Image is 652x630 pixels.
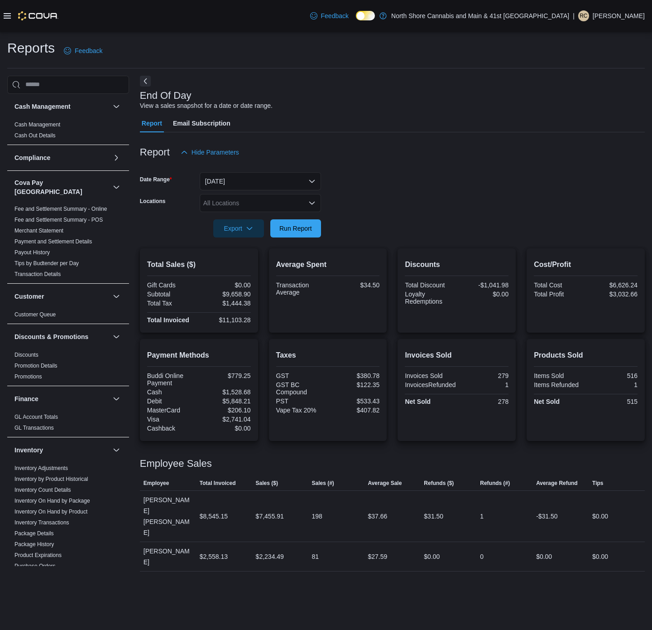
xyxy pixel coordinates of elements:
div: $1,444.38 [201,300,250,307]
a: Inventory Adjustments [14,465,68,471]
div: Visa [147,416,197,423]
a: Transaction Details [14,271,61,277]
span: GL Account Totals [14,413,58,421]
input: Dark Mode [356,11,375,20]
div: Cova Pay [GEOGRAPHIC_DATA] [7,204,129,283]
span: Fee and Settlement Summary - POS [14,216,103,223]
button: Hide Parameters [177,143,243,161]
span: Sales (#) [312,480,334,487]
div: -$31.50 [536,511,557,522]
p: | [573,10,575,21]
div: Ron Chamberlain [578,10,589,21]
a: Merchant Statement [14,228,63,234]
div: Cash Management [7,119,129,145]
button: Discounts & Promotions [111,331,122,342]
div: Gift Cards [147,281,197,289]
span: Promotions [14,373,42,380]
div: InvoicesRefunded [405,381,455,388]
span: Average Sale [368,480,402,487]
div: 515 [588,398,638,405]
div: $122.35 [330,381,379,388]
a: Fee and Settlement Summary - Online [14,206,107,212]
div: Total Discount [405,281,455,289]
span: Email Subscription [173,114,230,132]
h3: End Of Day [140,90,192,101]
div: Loyalty Redemptions [405,291,455,305]
h2: Discounts [405,259,508,270]
a: Inventory by Product Historical [14,476,88,482]
span: Total Invoiced [200,480,236,487]
button: Cash Management [14,102,109,111]
button: Compliance [111,152,122,163]
a: Purchase Orders [14,563,56,569]
h1: Reports [7,39,55,57]
a: Inventory On Hand by Package [14,498,90,504]
div: Items Refunded [534,381,584,388]
a: Promotion Details [14,363,58,369]
div: Total Tax [147,300,197,307]
div: 516 [588,372,638,379]
span: Transaction Details [14,271,61,278]
span: Payment and Settlement Details [14,238,92,245]
div: 1 [480,511,484,522]
div: 198 [312,511,322,522]
div: 279 [459,372,508,379]
div: -$1,041.98 [459,281,508,289]
div: $0.00 [536,551,552,562]
button: [DATE] [200,172,321,190]
div: $0.00 [592,511,608,522]
button: Inventory [14,446,109,455]
a: Package Details [14,530,54,537]
h3: Employee Sales [140,458,212,469]
div: $3,032.66 [588,291,638,298]
h3: Finance [14,394,38,403]
strong: Net Sold [534,398,560,405]
div: $2,234.49 [256,551,284,562]
div: $206.10 [201,407,250,414]
h3: Customer [14,292,44,301]
span: Tips by Budtender per Day [14,260,79,267]
button: Run Report [270,219,321,237]
div: $407.82 [330,407,379,414]
button: Compliance [14,153,109,162]
span: Feedback [321,11,349,20]
div: $37.66 [368,511,387,522]
span: Inventory Count Details [14,486,71,494]
div: 1 [588,381,638,388]
div: Subtotal [147,291,197,298]
div: $1,528.68 [201,388,250,396]
div: 278 [459,398,508,405]
div: GST [276,372,326,379]
span: Sales ($) [256,480,278,487]
span: Inventory by Product Historical [14,475,88,483]
div: $6,626.24 [588,281,638,289]
button: Export [213,219,264,237]
div: Invoices Sold [405,372,455,379]
span: Dark Mode [356,20,356,21]
span: Average Refund [536,480,578,487]
div: 81 [312,551,319,562]
h3: Cash Management [14,102,71,111]
button: Open list of options [308,199,316,207]
a: Cash Out Details [14,132,56,139]
div: Items Sold [534,372,584,379]
div: [PERSON_NAME] [PERSON_NAME] [140,491,196,542]
div: $0.00 [459,291,508,298]
span: Package Details [14,530,54,537]
a: Payout History [14,249,50,256]
span: Run Report [279,224,312,233]
a: Customer Queue [14,311,56,318]
a: Inventory On Hand by Product [14,509,87,515]
label: Date Range [140,176,172,183]
div: $0.00 [424,551,440,562]
div: Buddi Online Payment [147,372,197,387]
div: $8,545.15 [200,511,228,522]
h2: Products Sold [534,350,638,361]
button: Next [140,76,151,87]
button: Cova Pay [GEOGRAPHIC_DATA] [111,182,122,193]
